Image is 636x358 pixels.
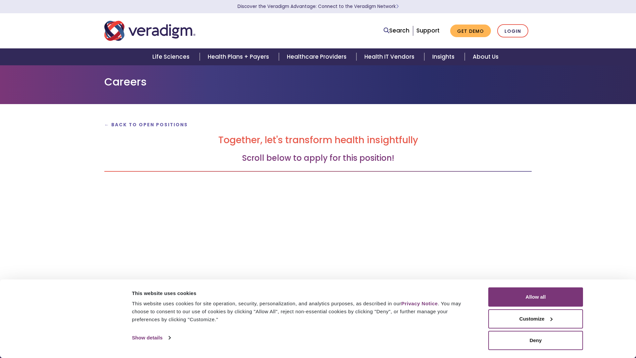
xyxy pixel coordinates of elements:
[401,301,438,306] a: Privacy Notice
[424,48,464,65] a: Insights
[200,48,279,65] a: Health Plans + Payers
[416,27,440,34] a: Support
[384,26,409,35] a: Search
[396,3,399,10] span: Learn More
[497,24,528,38] a: Login
[465,48,506,65] a: About Us
[144,48,199,65] a: Life Sciences
[132,289,473,297] div: This website uses cookies
[238,3,399,10] a: Discover the Veradigm Advantage: Connect to the Veradigm NetworkLearn More
[104,20,195,42] img: Veradigm logo
[279,48,356,65] a: Healthcare Providers
[132,300,473,324] div: This website uses cookies for site operation, security, personalization, and analytics purposes, ...
[104,122,188,128] a: ← Back to Open Positions
[488,331,583,350] button: Deny
[488,309,583,328] button: Customize
[104,135,532,146] h2: Together, let's transform health insightfully
[104,76,532,88] h1: Careers
[356,48,424,65] a: Health IT Vendors
[488,287,583,307] button: Allow all
[132,333,170,343] a: Show details
[104,153,532,163] h3: Scroll below to apply for this position!
[450,25,491,37] a: Get Demo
